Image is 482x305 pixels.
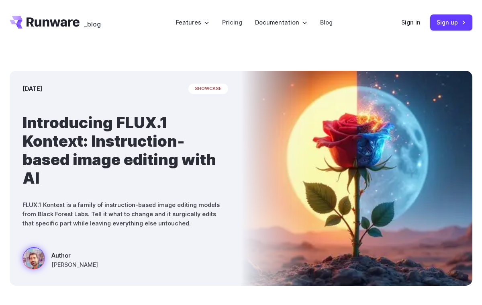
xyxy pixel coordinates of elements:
[188,84,228,94] span: showcase
[22,84,42,93] time: [DATE]
[176,18,209,27] label: Features
[401,18,421,27] a: Sign in
[51,260,98,269] span: [PERSON_NAME]
[22,247,98,273] a: Surreal rose in a desert landscape, split between day and night with the sun and moon aligned beh...
[22,200,228,228] p: FLUX.1 Kontext is a family of instruction-based image editing models from Black Forest Labs. Tell...
[320,18,333,27] a: Blog
[10,16,80,29] a: Go to /
[241,71,472,286] img: Surreal rose in a desert landscape, split between day and night with the sun and moon aligned beh...
[430,14,472,30] a: Sign up
[255,18,307,27] label: Documentation
[22,113,228,187] h1: Introducing FLUX.1 Kontext: Instruction-based image editing with AI
[222,18,242,27] a: Pricing
[51,251,98,260] span: Author
[84,21,101,27] span: _blog
[84,16,101,29] a: _blog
